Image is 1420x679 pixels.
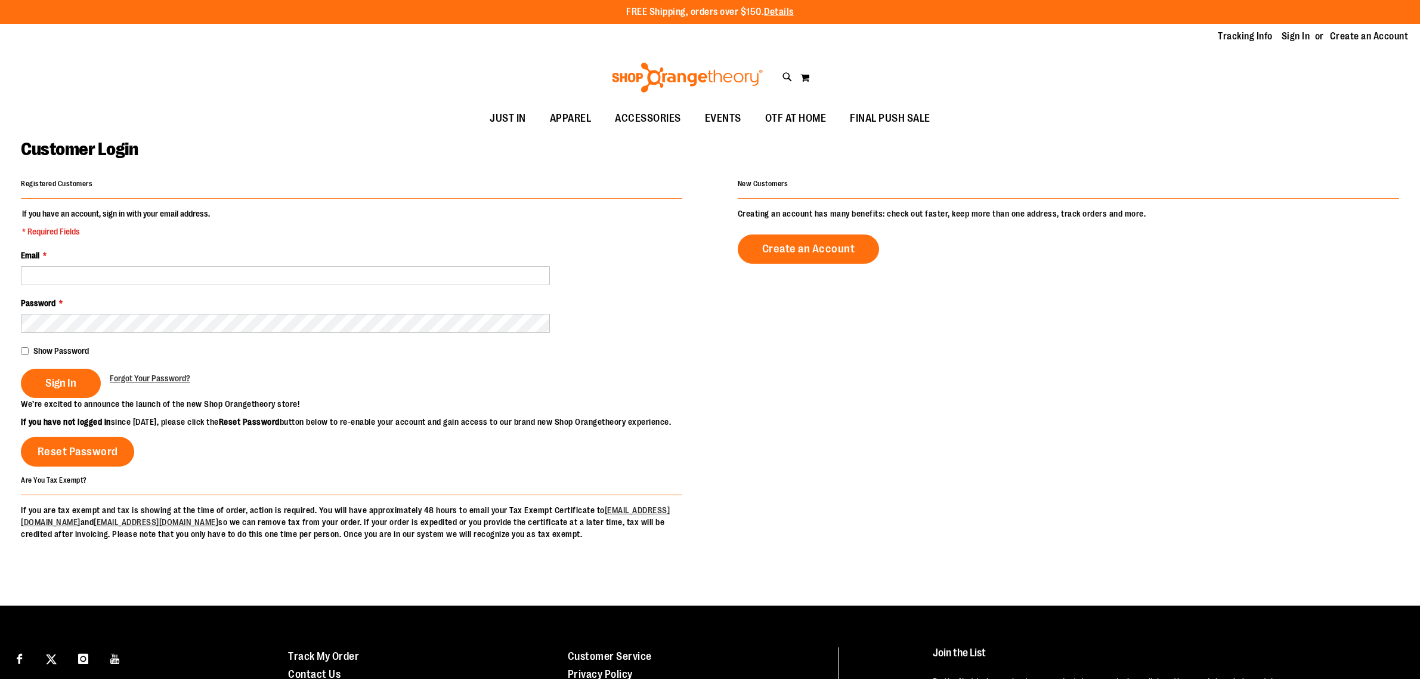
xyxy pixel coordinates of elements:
[705,105,741,132] span: EVENTS
[850,105,930,132] span: FINAL PUSH SALE
[765,105,827,132] span: OTF AT HOME
[21,416,710,428] p: since [DATE], please click the button below to re-enable your account and gain access to our bran...
[22,226,210,237] span: * Required Fields
[110,374,190,383] span: Forgot Your Password?
[738,208,1399,220] p: Creating an account has many benefits: check out faster, keep more than one address, track orders...
[21,298,55,308] span: Password
[21,369,101,398] button: Sign In
[110,372,190,384] a: Forgot Your Password?
[9,647,30,668] a: Visit our Facebook page
[21,437,134,467] a: Reset Password
[219,417,280,427] strong: Reset Password
[21,180,92,188] strong: Registered Customers
[21,504,682,540] p: If you are tax exempt and tax is showing at the time of order, action is required. You will have ...
[21,417,111,427] strong: If you have not logged in
[538,105,604,132] a: APPAREL
[738,234,880,264] a: Create an Account
[615,105,681,132] span: ACCESSORIES
[753,105,839,132] a: OTF AT HOME
[21,139,138,159] span: Customer Login
[73,647,94,668] a: Visit our Instagram page
[693,105,753,132] a: EVENTS
[568,650,652,662] a: Customer Service
[1282,30,1310,43] a: Sign In
[46,654,57,665] img: Twitter
[105,647,126,668] a: Visit our Youtube page
[603,105,693,132] a: ACCESSORIES
[626,5,794,19] p: FREE Shipping, orders over $150.
[550,105,592,132] span: APPAREL
[838,105,942,132] a: FINAL PUSH SALE
[764,7,794,17] a: Details
[762,242,855,255] span: Create an Account
[21,251,39,260] span: Email
[1330,30,1409,43] a: Create an Account
[490,105,526,132] span: JUST IN
[45,376,76,390] span: Sign In
[610,63,765,92] img: Shop Orangetheory
[21,208,211,237] legend: If you have an account, sign in with your email address.
[478,105,538,132] a: JUST IN
[933,647,1388,669] h4: Join the List
[94,517,218,527] a: [EMAIL_ADDRESS][DOMAIN_NAME]
[21,476,87,484] strong: Are You Tax Exempt?
[1218,30,1273,43] a: Tracking Info
[33,346,89,356] span: Show Password
[288,650,359,662] a: Track My Order
[41,647,62,668] a: Visit our X page
[38,445,118,458] span: Reset Password
[21,398,710,410] p: We’re excited to announce the launch of the new Shop Orangetheory store!
[738,180,788,188] strong: New Customers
